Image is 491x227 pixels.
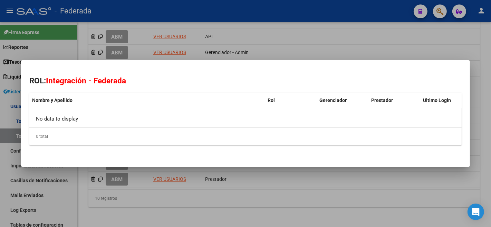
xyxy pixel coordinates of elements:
[268,97,275,103] span: Rol
[29,93,265,108] datatable-header-cell: Nombre y Apellido
[371,97,393,103] span: Prestador
[423,97,451,103] span: Ultimo Login
[468,204,484,220] div: Open Intercom Messenger
[265,93,317,108] datatable-header-cell: Rol
[32,97,73,103] span: Nombre y Apellido
[29,128,462,145] div: 0 total
[420,93,462,108] datatable-header-cell: Ultimo Login
[29,75,462,87] h2: ROL:
[368,93,420,108] datatable-header-cell: Prestador
[46,76,126,85] span: Integración - Federada
[317,93,368,108] datatable-header-cell: Gerenciador
[29,110,462,127] div: No data to display
[319,97,347,103] span: Gerenciador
